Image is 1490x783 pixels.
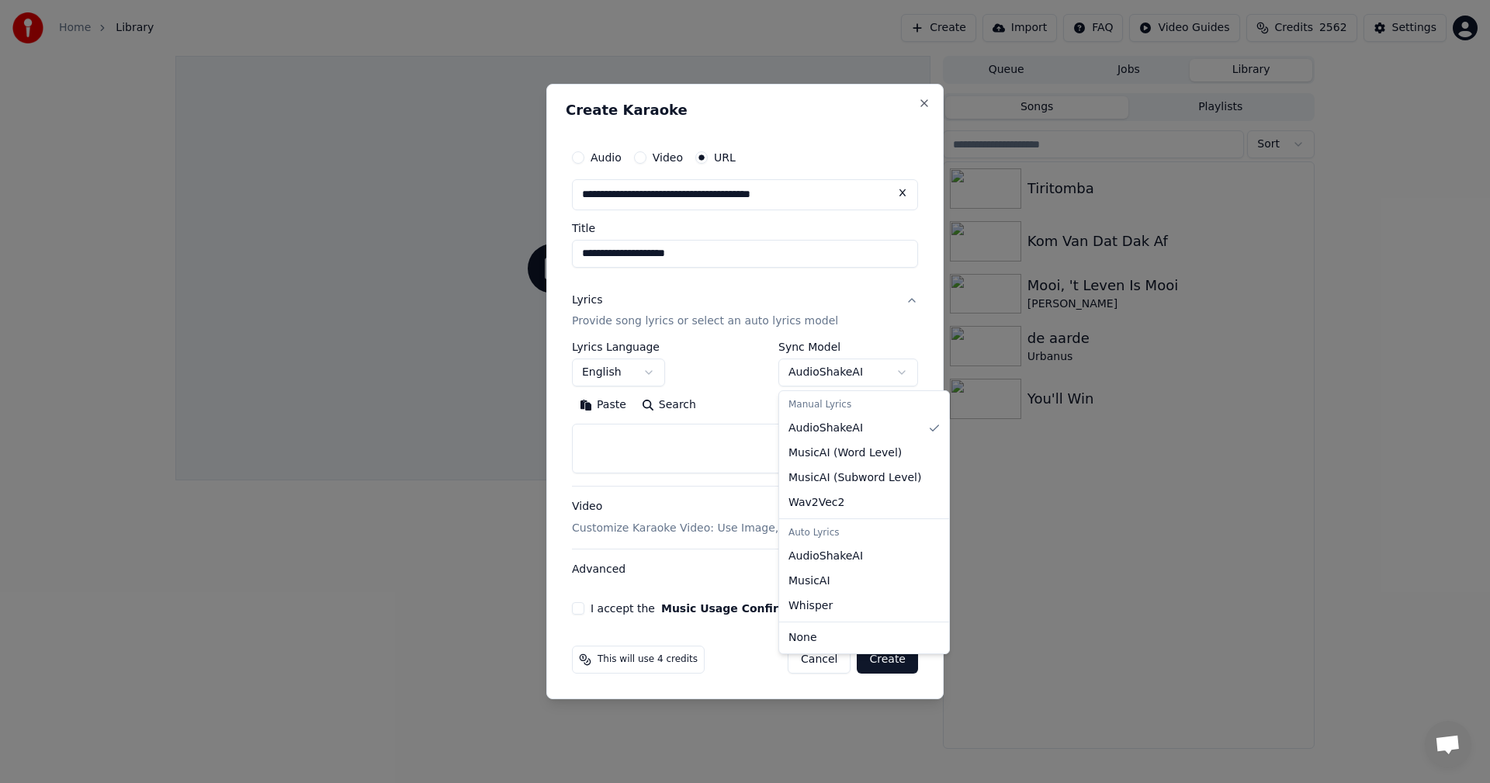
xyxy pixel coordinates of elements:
[788,549,863,564] span: AudioShakeAI
[788,573,830,589] span: MusicAI
[788,598,833,614] span: Whisper
[782,394,946,416] div: Manual Lyrics
[788,630,817,646] span: None
[788,421,863,436] span: AudioShakeAI
[782,522,946,544] div: Auto Lyrics
[788,445,902,461] span: MusicAI ( Word Level )
[788,470,921,486] span: MusicAI ( Subword Level )
[788,495,844,511] span: Wav2Vec2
